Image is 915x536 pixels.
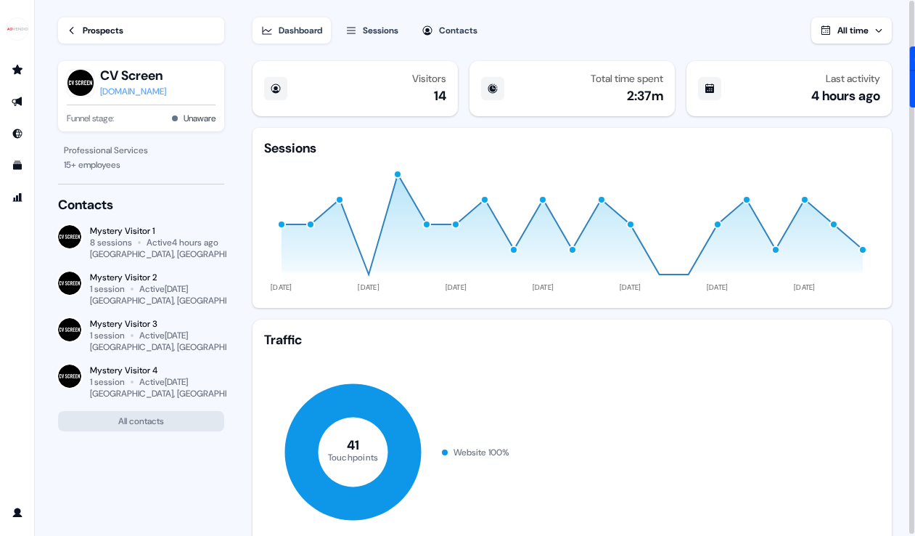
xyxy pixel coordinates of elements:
[811,87,880,105] div: 4 hours ago
[90,388,260,399] div: [GEOGRAPHIC_DATA], [GEOGRAPHIC_DATA]
[446,283,467,292] tspan: [DATE]
[454,445,509,460] div: Website 100 %
[100,84,166,99] a: [DOMAIN_NAME]
[264,331,880,349] div: Traffic
[434,87,446,105] div: 14
[253,17,331,44] button: Dashboard
[6,58,29,81] a: Go to prospects
[90,341,260,353] div: [GEOGRAPHIC_DATA], [GEOGRAPHIC_DATA]
[90,376,125,388] div: 1 session
[707,283,729,292] tspan: [DATE]
[139,283,188,295] div: Active [DATE]
[90,237,132,248] div: 8 sessions
[347,436,360,454] tspan: 41
[90,330,125,341] div: 1 session
[328,451,379,463] tspan: Touchpoints
[363,23,398,38] div: Sessions
[147,237,218,248] div: Active 4 hours ago
[90,318,224,330] div: Mystery Visitor 3
[90,295,260,306] div: [GEOGRAPHIC_DATA], [GEOGRAPHIC_DATA]
[627,87,663,105] div: 2:37m
[100,67,166,84] button: CV Screen
[67,111,114,126] span: Funnel stage:
[90,248,260,260] div: [GEOGRAPHIC_DATA], [GEOGRAPHIC_DATA]
[533,283,554,292] tspan: [DATE]
[64,158,218,172] div: 15 + employees
[620,283,641,292] tspan: [DATE]
[358,283,379,292] tspan: [DATE]
[90,283,125,295] div: 1 session
[279,23,322,38] div: Dashboard
[6,501,29,524] a: Go to profile
[184,111,216,126] button: Unaware
[826,73,880,84] div: Last activity
[264,139,316,157] div: Sessions
[58,411,224,431] button: All contacts
[794,283,816,292] tspan: [DATE]
[439,23,477,38] div: Contacts
[6,154,29,177] a: Go to templates
[90,365,224,376] div: Mystery Visitor 4
[90,225,224,237] div: Mystery Visitor 1
[58,17,224,44] a: Prospects
[6,186,29,209] a: Go to attribution
[811,17,892,44] button: All time
[591,73,663,84] div: Total time spent
[83,23,123,38] div: Prospects
[90,272,224,283] div: Mystery Visitor 2
[271,283,292,292] tspan: [DATE]
[337,17,407,44] button: Sessions
[413,17,486,44] button: Contacts
[139,330,188,341] div: Active [DATE]
[6,122,29,145] a: Go to Inbound
[64,143,218,158] div: Professional Services
[58,196,224,214] div: Contacts
[412,73,446,84] div: Visitors
[837,25,869,36] span: All time
[6,90,29,113] a: Go to outbound experience
[139,376,188,388] div: Active [DATE]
